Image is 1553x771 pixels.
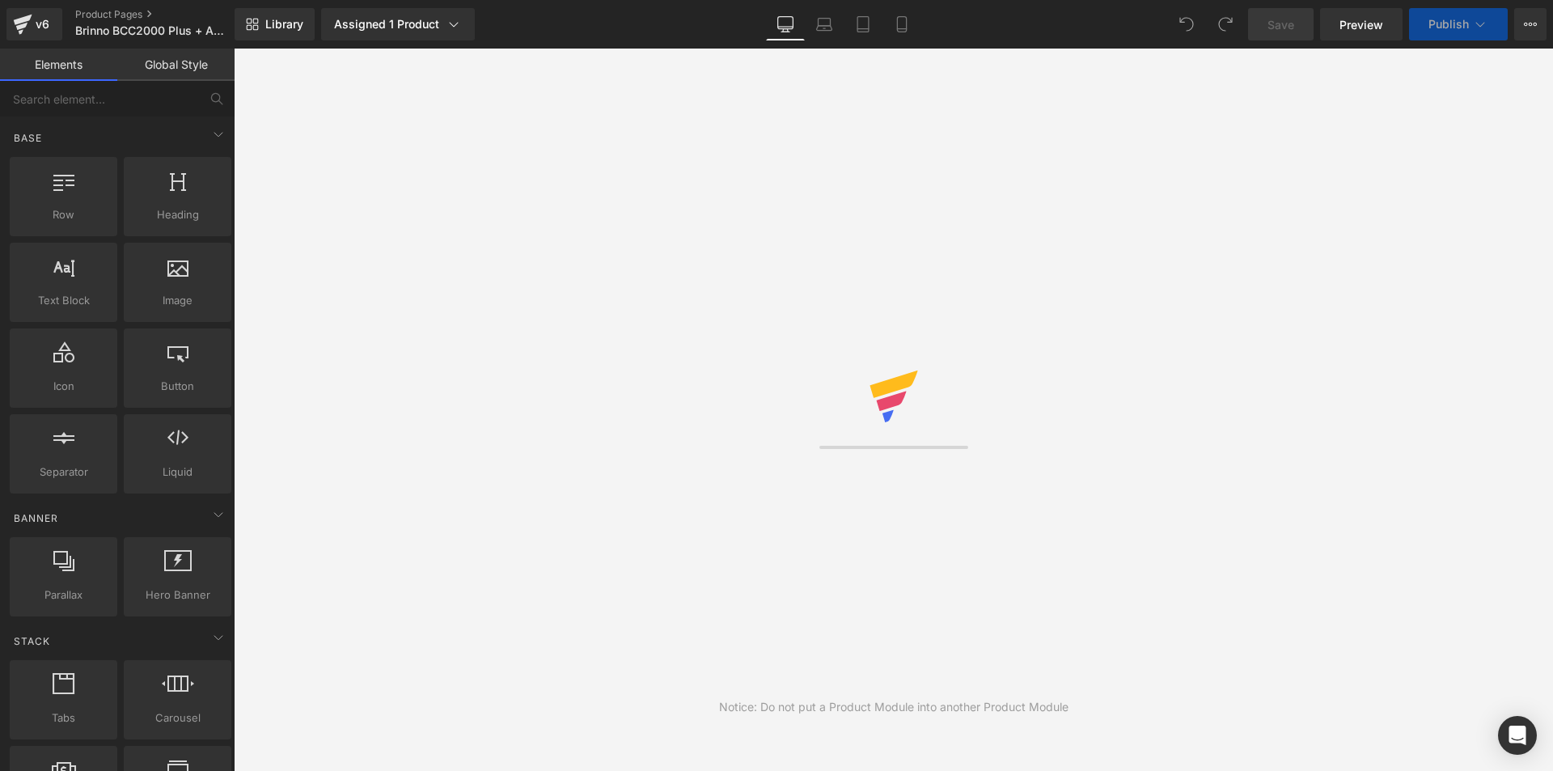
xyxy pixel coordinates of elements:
span: Parallax [15,587,112,604]
a: Global Style [117,49,235,81]
button: Undo [1170,8,1203,40]
div: Open Intercom Messenger [1498,716,1537,755]
span: Library [265,17,303,32]
span: Preview [1339,16,1383,33]
button: Publish [1409,8,1508,40]
span: Button [129,378,226,395]
span: Hero Banner [129,587,226,604]
a: Preview [1320,8,1403,40]
div: Notice: Do not put a Product Module into another Product Module [719,698,1068,716]
span: Tabs [15,710,112,727]
button: More [1514,8,1547,40]
span: Banner [12,510,60,526]
span: Text Block [15,292,112,309]
span: Brinno BCC2000 Plus + ASP1000-P Construction Camera and Solar Panel Kit Bundle | Includes: Full H... [75,24,231,37]
span: Carousel [129,710,226,727]
span: Image [129,292,226,309]
a: Product Pages [75,8,261,21]
span: Liquid [129,464,226,481]
a: Tablet [844,8,882,40]
span: Heading [129,206,226,223]
a: New Library [235,8,315,40]
div: Assigned 1 Product [334,16,462,32]
span: Row [15,206,112,223]
a: Desktop [766,8,805,40]
div: v6 [32,14,53,35]
span: Stack [12,633,52,649]
span: Publish [1428,18,1469,31]
button: Redo [1209,8,1242,40]
span: Base [12,130,44,146]
a: Mobile [882,8,921,40]
span: Separator [15,464,112,481]
span: Save [1267,16,1294,33]
span: Icon [15,378,112,395]
a: Laptop [805,8,844,40]
a: v6 [6,8,62,40]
